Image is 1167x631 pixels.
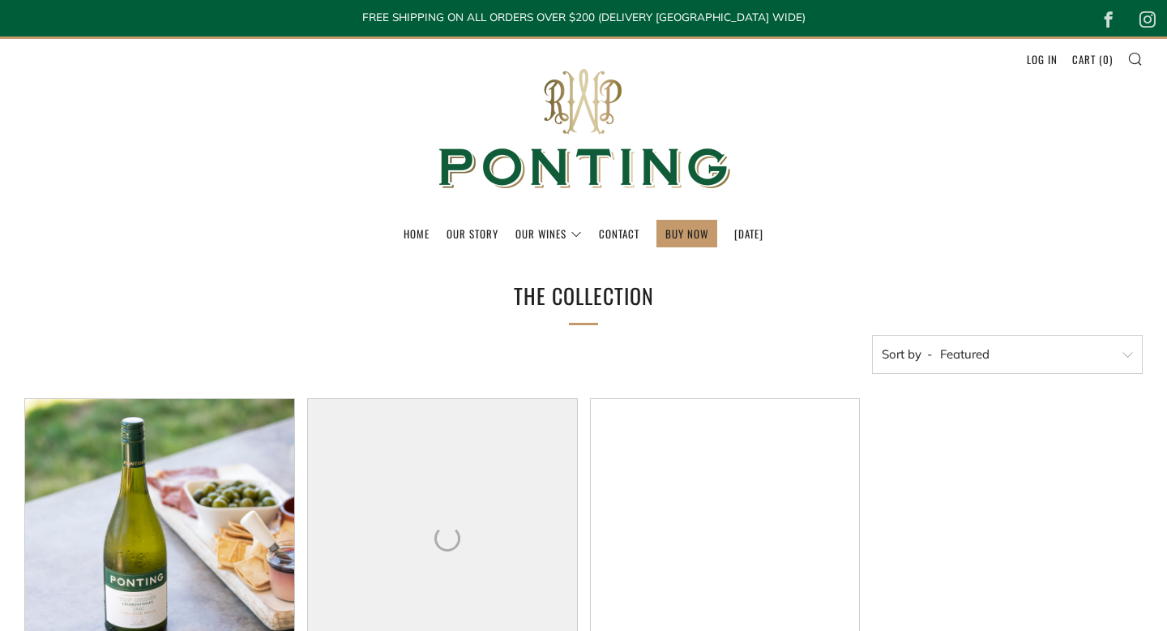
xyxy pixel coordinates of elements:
[447,221,498,247] a: Our Story
[734,221,763,247] a: [DATE]
[515,221,582,247] a: Our Wines
[340,277,827,315] h1: The Collection
[1103,51,1109,67] span: 0
[1027,46,1058,72] a: Log in
[1072,46,1113,72] a: Cart (0)
[404,221,430,247] a: Home
[599,221,639,247] a: Contact
[421,39,746,220] img: Ponting Wines
[665,221,708,247] a: BUY NOW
